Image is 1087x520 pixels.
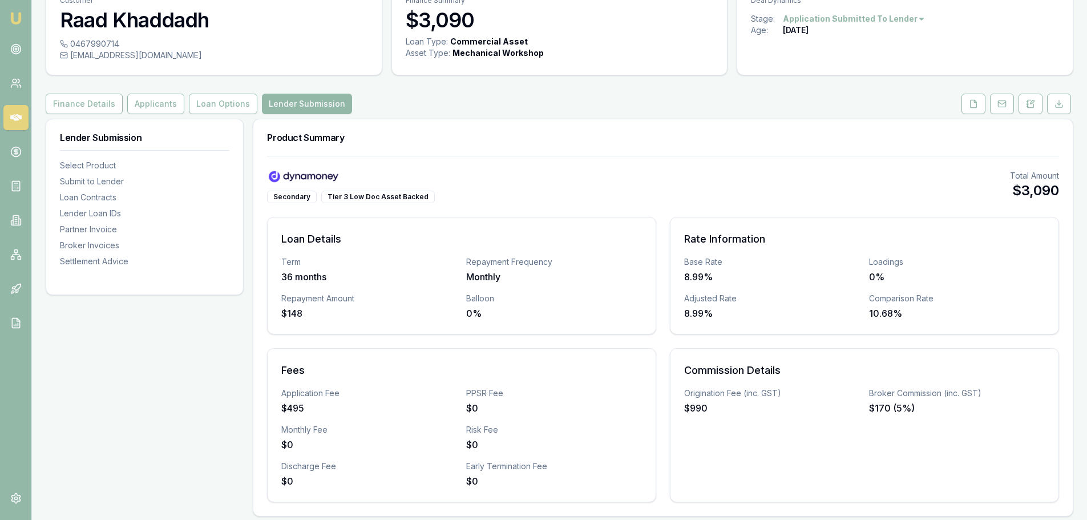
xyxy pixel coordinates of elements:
[60,9,368,31] h3: Raad Khaddadh
[281,293,457,304] div: Repayment Amount
[262,94,352,114] button: Lender Submission
[869,401,1045,415] div: $170 (5%)
[684,388,860,399] div: Origination Fee (inc. GST)
[869,388,1045,399] div: Broker Commission (inc. GST)
[281,231,642,247] h3: Loan Details
[450,36,528,47] div: Commercial Asset
[281,424,457,436] div: Monthly Fee
[684,401,860,415] div: $990
[60,133,229,142] h3: Lender Submission
[60,208,229,219] div: Lender Loan IDs
[321,191,435,203] div: Tier 3 Low Doc Asset Backed
[267,170,339,184] img: Dynamoney
[60,240,229,251] div: Broker Invoices
[281,388,457,399] div: Application Fee
[406,47,450,59] div: Asset Type :
[60,38,368,50] div: 0467990714
[267,133,1059,142] h3: Product Summary
[1010,170,1059,182] div: Total Amount
[684,362,1045,378] h3: Commission Details
[684,256,860,268] div: Base Rate
[127,94,184,114] button: Applicants
[60,192,229,203] div: Loan Contracts
[60,50,368,61] div: [EMAIL_ADDRESS][DOMAIN_NAME]
[260,94,354,114] a: Lender Submission
[281,474,457,488] div: $0
[751,13,783,25] div: Stage:
[281,256,457,268] div: Term
[9,11,23,25] img: emu-icon-u.png
[466,270,642,284] div: Monthly
[281,401,457,415] div: $495
[684,231,1045,247] h3: Rate Information
[466,424,642,436] div: Risk Fee
[783,13,926,25] button: Application Submitted To Lender
[684,307,860,320] div: 8.99%
[783,25,809,36] div: [DATE]
[869,307,1045,320] div: 10.68%
[452,47,544,59] div: Mechanical Workshop
[466,256,642,268] div: Repayment Frequency
[684,293,860,304] div: Adjusted Rate
[1010,182,1059,200] div: $3,090
[869,270,1045,284] div: 0%
[466,307,642,320] div: 0%
[281,461,457,472] div: Discharge Fee
[60,160,229,171] div: Select Product
[281,438,457,452] div: $0
[60,256,229,267] div: Settlement Advice
[189,94,257,114] button: Loan Options
[684,270,860,284] div: 8.99%
[466,438,642,452] div: $0
[125,94,187,114] a: Applicants
[869,293,1045,304] div: Comparison Rate
[406,36,448,47] div: Loan Type:
[406,9,714,31] h3: $3,090
[466,474,642,488] div: $0
[466,461,642,472] div: Early Termination Fee
[281,362,642,378] h3: Fees
[60,176,229,187] div: Submit to Lender
[869,256,1045,268] div: Loadings
[466,293,642,304] div: Balloon
[46,94,123,114] button: Finance Details
[267,191,317,203] div: Secondary
[466,388,642,399] div: PPSR Fee
[751,25,783,36] div: Age:
[281,270,457,284] div: 36 months
[187,94,260,114] a: Loan Options
[281,307,457,320] div: $148
[466,401,642,415] div: $0
[60,224,229,235] div: Partner Invoice
[46,94,125,114] a: Finance Details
